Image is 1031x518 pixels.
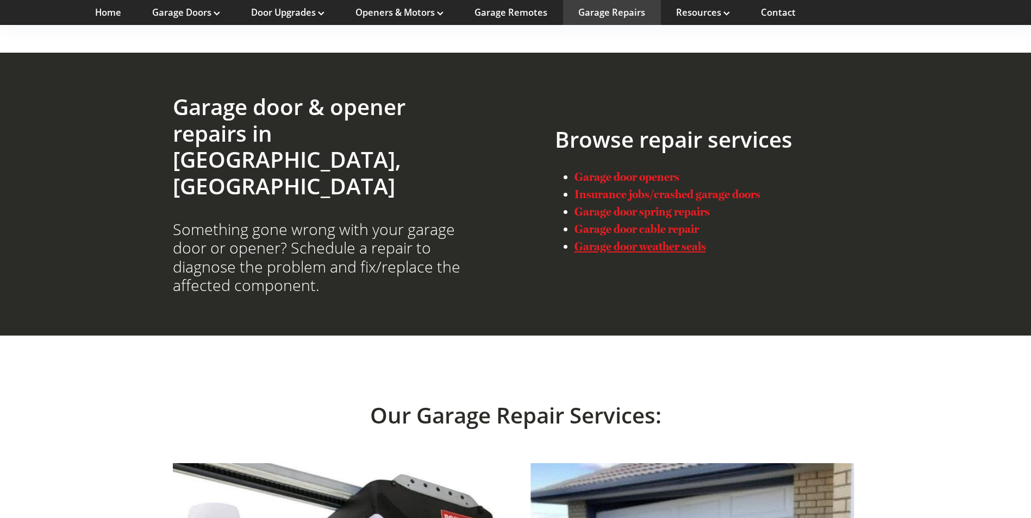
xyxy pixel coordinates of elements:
[95,7,121,18] a: Home
[152,7,220,18] a: Garage Doors
[574,205,710,218] a: Garage door spring repairs
[574,222,699,236] a: Garage door cable repair
[173,94,477,199] h2: Garage door & opener repairs in [GEOGRAPHIC_DATA], [GEOGRAPHIC_DATA]
[208,402,823,428] h2: Our Garage Repair Services:
[574,239,706,253] a: Garage door weather seals
[251,7,324,18] a: Door Upgrades
[761,7,796,18] a: Contact
[474,7,547,18] a: Garage Remotes
[574,170,679,184] a: Garage door openers
[676,7,730,18] a: Resources
[355,7,443,18] a: Openers & Motors
[574,187,760,201] a: Insurance jobs/crashed garage doors
[578,7,645,18] a: Garage Repairs
[173,220,477,294] h3: Something gone wrong with your garage door or opener? Schedule a repair to diagnose the problem a...
[555,127,859,153] h2: Browse repair services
